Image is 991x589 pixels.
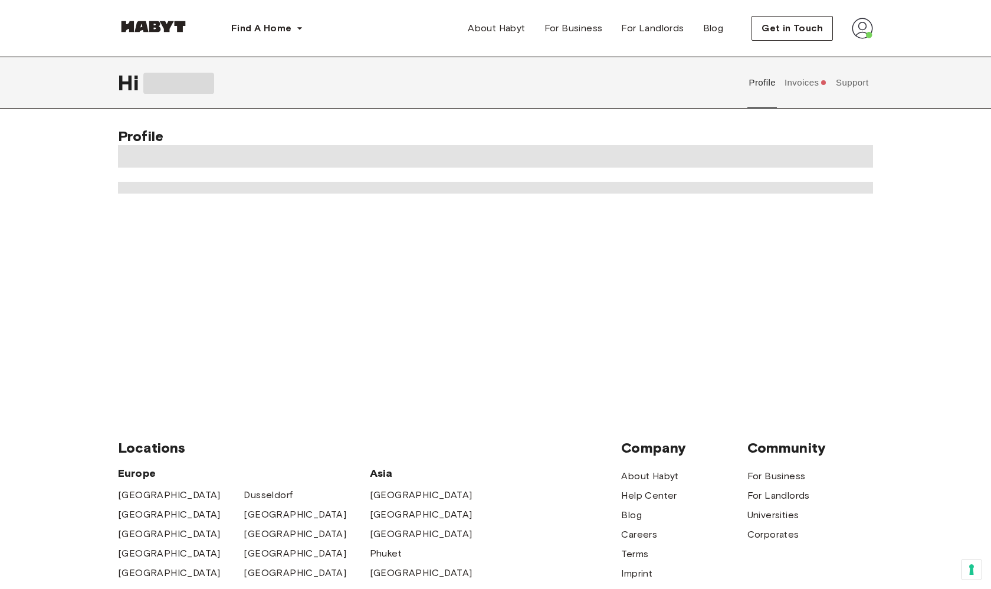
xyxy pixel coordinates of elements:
[118,439,621,457] span: Locations
[118,508,221,522] a: [GEOGRAPHIC_DATA]
[370,466,495,480] span: Asia
[370,508,472,522] a: [GEOGRAPHIC_DATA]
[621,489,677,503] a: Help Center
[621,528,657,542] a: Careers
[747,57,777,109] button: Profile
[244,508,346,522] a: [GEOGRAPHIC_DATA]
[747,439,873,457] span: Community
[468,21,525,35] span: About Habyt
[118,70,143,95] span: Hi
[744,57,873,109] div: user profile tabs
[370,488,472,502] a: [GEOGRAPHIC_DATA]
[747,508,799,522] a: Universities
[244,488,293,502] a: Dusseldorf
[118,466,370,480] span: Europe
[612,17,693,40] a: For Landlords
[694,17,733,40] a: Blog
[458,17,534,40] a: About Habyt
[783,57,828,109] button: Invoices
[118,527,221,541] a: [GEOGRAPHIC_DATA]
[621,21,684,35] span: For Landlords
[621,508,642,522] a: Blog
[762,21,823,35] span: Get in Touch
[621,469,678,483] a: About Habyt
[752,16,833,41] button: Get in Touch
[118,488,221,502] a: [GEOGRAPHIC_DATA]
[222,17,313,40] button: Find A Home
[852,18,873,39] img: avatar
[118,21,189,32] img: Habyt
[747,469,806,483] a: For Business
[621,439,747,457] span: Company
[118,547,221,561] a: [GEOGRAPHIC_DATA]
[244,547,346,561] a: [GEOGRAPHIC_DATA]
[962,559,982,580] button: Your consent preferences for tracking technologies
[231,21,291,35] span: Find A Home
[244,527,346,541] a: [GEOGRAPHIC_DATA]
[703,21,724,35] span: Blog
[244,566,346,580] a: [GEOGRAPHIC_DATA]
[747,528,799,542] a: Corporates
[535,17,612,40] a: For Business
[118,566,221,580] a: [GEOGRAPHIC_DATA]
[621,567,652,581] a: Imprint
[834,57,870,109] button: Support
[621,547,648,561] a: Terms
[118,127,163,145] span: Profile
[544,21,603,35] span: For Business
[370,527,472,541] a: [GEOGRAPHIC_DATA]
[747,489,810,503] a: For Landlords
[370,566,472,580] a: [GEOGRAPHIC_DATA]
[370,547,402,561] a: Phuket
